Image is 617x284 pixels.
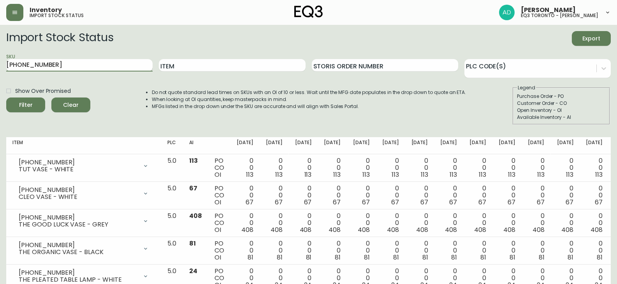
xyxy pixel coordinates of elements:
th: [DATE] [463,137,492,154]
span: 113 [333,170,341,179]
span: 113 [392,170,399,179]
span: 113 [508,170,515,179]
span: 67 [333,198,341,207]
div: Purchase Order - PO [517,93,606,100]
th: [DATE] [405,137,434,154]
span: 67 [246,198,253,207]
th: PLC [161,137,183,154]
th: [DATE] [260,137,289,154]
div: 0 0 [295,157,312,178]
div: 0 0 [411,240,428,261]
span: 113 [566,170,573,179]
div: PO CO [214,213,224,233]
div: [PHONE_NUMBER] [19,242,138,249]
th: [DATE] [522,137,551,154]
div: Customer Order - CO [517,100,606,107]
div: 0 0 [586,240,603,261]
span: 67 [449,198,457,207]
span: 113 [479,170,486,179]
div: 0 0 [528,213,545,233]
div: 0 0 [557,240,574,261]
div: 0 0 [353,185,370,206]
div: [PHONE_NUMBER]THE GOOD LUCK VASE - GREY [12,213,155,230]
div: 0 0 [557,185,574,206]
th: Item [6,137,161,154]
div: 0 0 [411,157,428,178]
legend: Legend [517,84,536,91]
span: 81 [568,253,573,262]
div: THE ORGANIC VASE - BLACK [19,249,138,256]
div: 0 0 [266,213,283,233]
div: 0 0 [324,240,341,261]
div: 0 0 [499,213,515,233]
span: 67 [420,198,428,207]
th: [DATE] [376,137,405,154]
div: 0 0 [499,185,515,206]
div: 0 0 [324,185,341,206]
button: Clear [51,98,90,112]
th: [DATE] [492,137,522,154]
span: 113 [304,170,312,179]
div: TUT VASE - WHITE [19,166,138,173]
div: [PHONE_NUMBER] [19,214,138,221]
div: 0 0 [266,185,283,206]
span: 408 [358,225,370,234]
td: 5.0 [161,237,183,265]
h2: Import Stock Status [6,31,113,46]
li: Do not quote standard lead times on SKUs with an OI of 10 or less. Wait until the MFG date popula... [152,89,466,96]
span: 113 [189,156,198,165]
div: 0 0 [440,157,457,178]
div: 0 0 [499,157,515,178]
span: 81 [277,253,283,262]
span: 408 [241,225,253,234]
div: 0 0 [528,185,545,206]
div: 0 0 [469,240,486,261]
span: 408 [387,225,399,234]
th: [DATE] [347,137,376,154]
span: 408 [474,225,486,234]
th: [DATE] [434,137,463,154]
div: 0 0 [237,240,253,261]
span: 81 [597,253,603,262]
span: Show Over Promised [15,87,71,95]
li: When looking at OI quantities, keep masterpacks in mind. [152,96,466,103]
span: OI [214,198,221,207]
div: 0 0 [382,213,399,233]
span: 67 [275,198,283,207]
div: 0 0 [557,213,574,233]
div: 0 0 [382,240,399,261]
span: OI [214,225,221,234]
span: OI [214,170,221,179]
span: 81 [451,253,457,262]
div: 0 0 [295,240,312,261]
div: 0 0 [586,157,603,178]
div: 0 0 [237,157,253,178]
span: 67 [304,198,312,207]
span: 113 [537,170,545,179]
span: 81 [364,253,370,262]
span: 408 [533,225,545,234]
span: 81 [393,253,399,262]
span: Export [578,34,605,44]
span: 408 [445,225,457,234]
div: 0 0 [440,240,457,261]
span: 408 [591,225,603,234]
th: [DATE] [551,137,580,154]
div: Available Inventory - AI [517,114,606,121]
td: 5.0 [161,154,183,182]
span: 81 [422,253,428,262]
div: 0 0 [353,157,370,178]
div: 0 0 [411,185,428,206]
div: 0 0 [324,213,341,233]
span: 408 [271,225,283,234]
span: 81 [539,253,545,262]
span: 81 [510,253,515,262]
span: 408 [189,211,202,220]
div: 0 0 [469,157,486,178]
th: [DATE] [580,137,609,154]
span: 67 [566,198,573,207]
div: [PHONE_NUMBER] [19,269,138,276]
div: 0 0 [469,185,486,206]
div: 0 0 [469,213,486,233]
span: 67 [595,198,603,207]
